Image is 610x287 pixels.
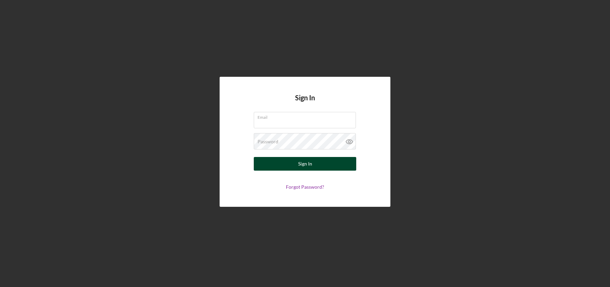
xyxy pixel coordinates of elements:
[286,184,324,190] a: Forgot Password?
[295,94,315,112] h4: Sign In
[298,157,312,171] div: Sign In
[258,112,356,120] label: Email
[258,139,278,144] label: Password
[254,157,356,171] button: Sign In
